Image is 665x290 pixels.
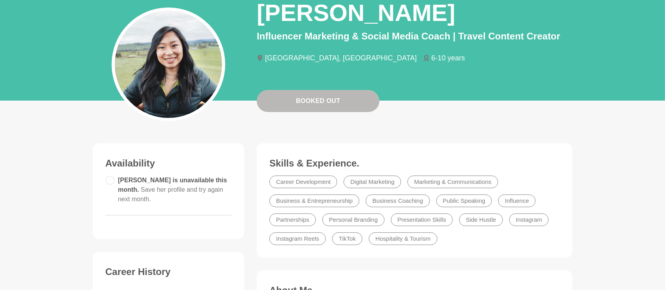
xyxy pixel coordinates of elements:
h3: Skills & Experience. [269,157,560,169]
p: Influencer Marketing & Social Media Coach | Travel Content Creator [257,29,572,43]
span: Save her profile and try again next month. [118,186,223,202]
li: 6-10 years [423,54,471,62]
li: [GEOGRAPHIC_DATA], [GEOGRAPHIC_DATA] [257,54,423,62]
span: [PERSON_NAME] is unavailable this month. [118,177,227,202]
h3: Availability [105,157,232,169]
h3: Career History [105,266,232,278]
